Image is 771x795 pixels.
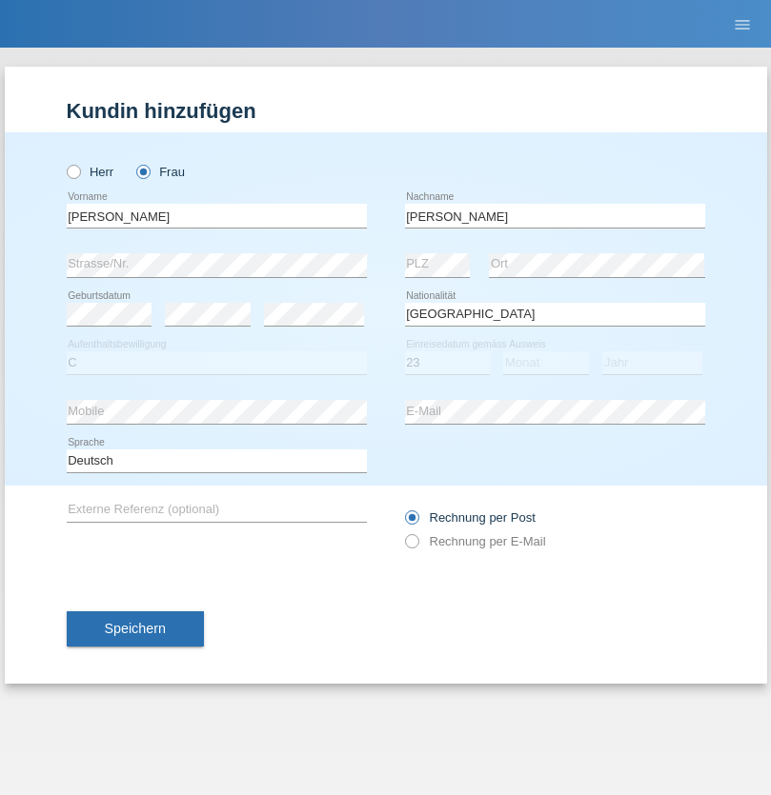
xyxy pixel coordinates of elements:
label: Frau [136,165,185,179]
h1: Kundin hinzufügen [67,99,705,123]
label: Rechnung per Post [405,510,536,525]
input: Frau [136,165,149,177]
a: menu [723,18,761,30]
input: Rechnung per Post [405,510,417,534]
span: Speichern [105,621,166,636]
button: Speichern [67,611,204,647]
i: menu [733,15,752,34]
label: Rechnung per E-Mail [405,534,546,548]
input: Herr [67,165,79,177]
label: Herr [67,165,114,179]
input: Rechnung per E-Mail [405,534,417,558]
